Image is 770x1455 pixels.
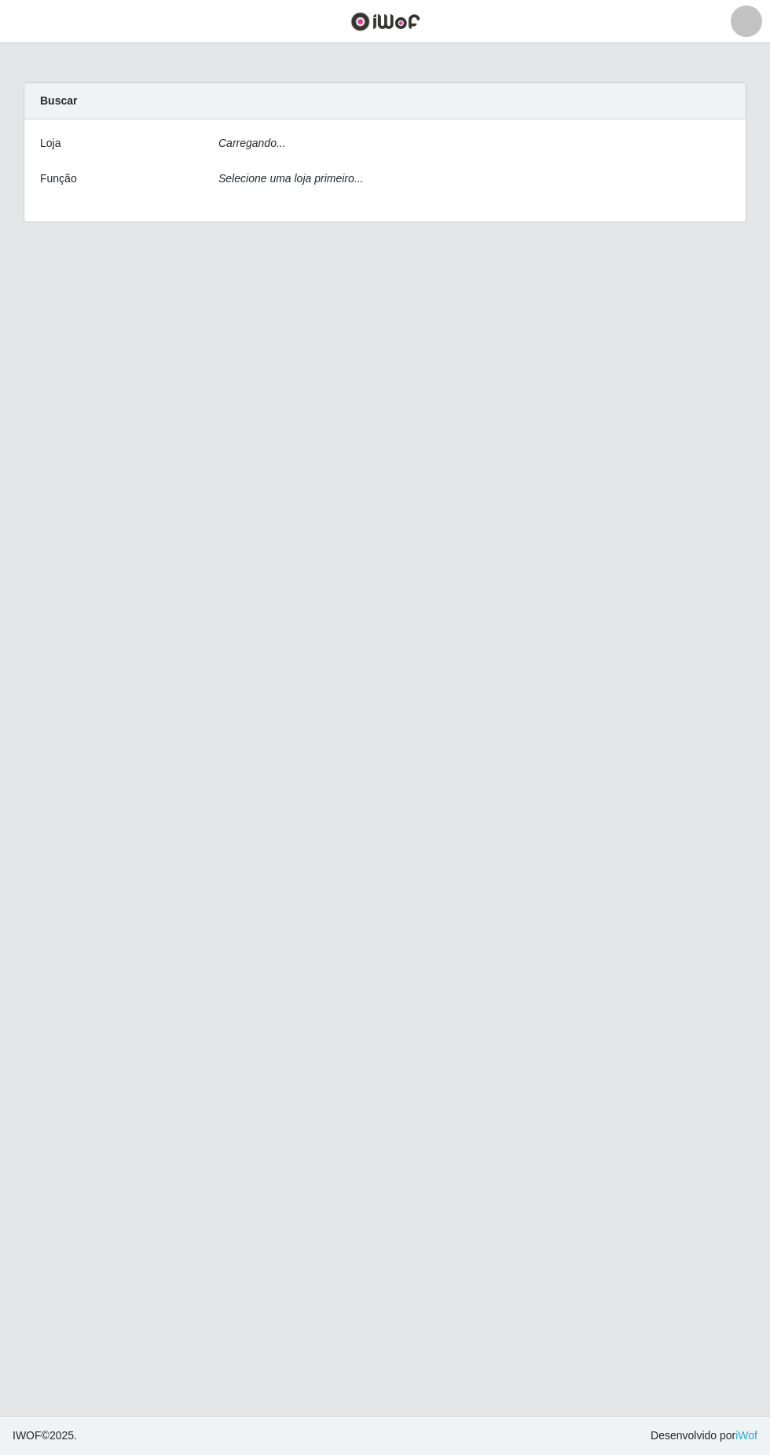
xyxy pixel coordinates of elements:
[651,1428,757,1444] span: Desenvolvido por
[40,135,60,152] label: Loja
[40,170,77,187] label: Função
[13,1428,77,1444] span: © 2025 .
[218,172,363,185] i: Selecione uma loja primeiro...
[40,94,77,107] strong: Buscar
[218,137,286,149] i: Carregando...
[13,1429,42,1442] span: IWOF
[735,1429,757,1442] a: iWof
[350,12,420,31] img: CoreUI Logo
